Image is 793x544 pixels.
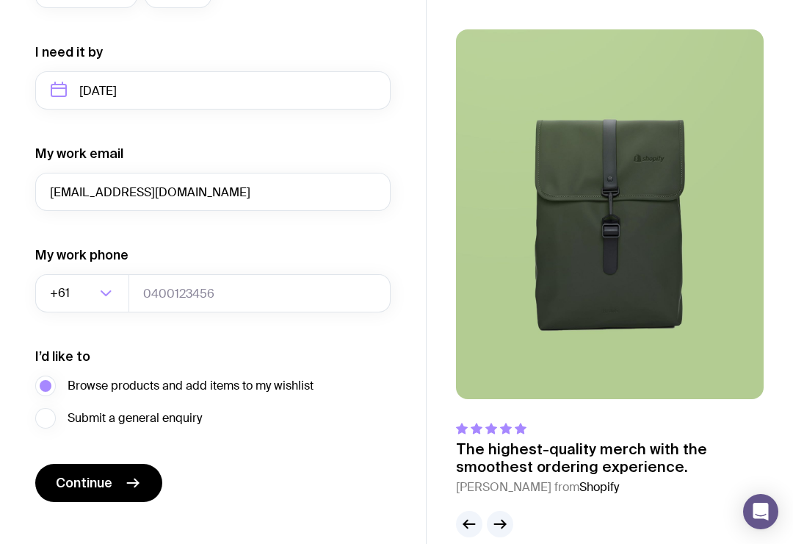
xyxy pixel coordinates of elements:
[68,409,202,427] span: Submit a general enquiry
[68,377,314,395] span: Browse products and add items to my wishlist
[35,274,129,312] div: Search for option
[35,71,391,110] input: Select a target date
[743,494,778,529] div: Open Intercom Messenger
[73,274,95,312] input: Search for option
[50,274,73,312] span: +61
[579,479,619,495] span: Shopify
[35,173,391,211] input: you@email.com
[35,145,123,162] label: My work email
[35,464,162,502] button: Continue
[456,479,764,496] cite: [PERSON_NAME] from
[35,43,103,61] label: I need it by
[128,274,391,312] input: 0400123456
[56,474,112,492] span: Continue
[35,348,90,365] label: I’d like to
[35,246,128,264] label: My work phone
[456,440,764,476] p: The highest-quality merch with the smoothest ordering experience.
